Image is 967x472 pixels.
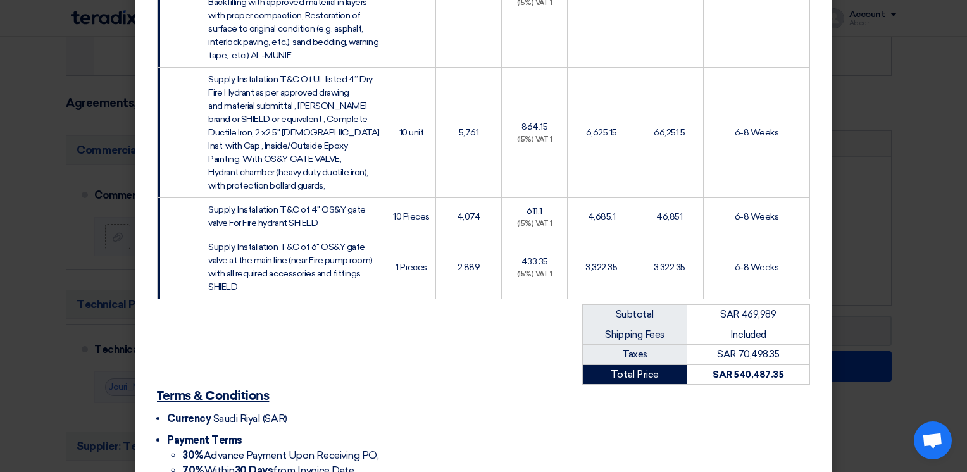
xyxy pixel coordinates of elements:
span: 5,761 [459,127,479,138]
td: Total Price [583,364,687,385]
span: Advance Payment Upon Receiving PO, [182,449,378,461]
td: SAR 469,989 [687,305,809,325]
span: SAR 70,498.35 [717,349,779,360]
span: 6-8 Weeks [735,262,779,273]
span: 433.35 [521,256,548,267]
span: 6-8 Weeks [735,211,779,222]
span: 611.1 [527,206,542,216]
td: Taxes [583,345,687,365]
span: 10 unit [399,127,424,138]
td: Shipping Fees [583,325,687,345]
strong: 30% [182,449,204,461]
span: Included [730,329,766,340]
span: 10 Pieces [393,211,430,222]
span: 6,625.15 [586,127,617,138]
span: 66,251.5 [654,127,685,138]
span: 2,889 [458,262,480,273]
span: 1 Pieces [396,262,427,273]
span: 864.15 [521,121,547,132]
div: (15%) VAT 1 [507,219,563,230]
span: Currency [167,413,211,425]
span: Supply, Installation T&C of 4" OS&Y gate valve For Fire hydrant SHIELD [208,204,366,228]
span: 4,685.1 [588,211,616,222]
span: 6-8 Weeks [735,127,779,138]
span: Payment Terms [167,434,242,446]
span: Saudi Riyal (SAR) [213,413,287,425]
span: Supply, Installation T&C Of UL listed 4” Dry Fire Hydrant as per approved drawing and material su... [208,74,380,191]
td: Subtotal [583,305,687,325]
u: Terms & Conditions [157,390,269,402]
div: (15%) VAT 1 [507,270,563,280]
div: Open chat [914,421,952,459]
span: 4,074 [457,211,481,222]
div: (15%) VAT 1 [507,135,563,146]
span: 3,322.35 [654,262,685,273]
span: Supply, Installation T&C of 6" OS&Y gate valve at the main line (near Fire pump room) with all re... [208,242,373,292]
span: 46,851 [656,211,682,222]
strong: SAR 540,487.35 [713,369,783,380]
span: 3,322.35 [585,262,617,273]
